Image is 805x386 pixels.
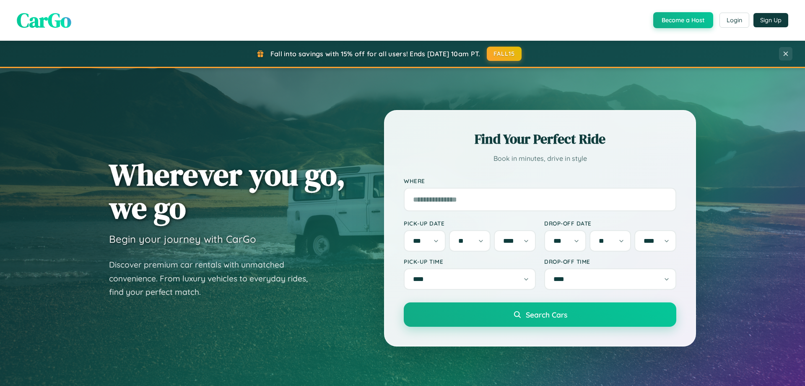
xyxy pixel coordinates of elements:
span: Search Cars [526,310,567,319]
label: Pick-up Date [404,220,536,227]
button: FALL15 [487,47,522,61]
p: Book in minutes, drive in style [404,152,676,165]
label: Pick-up Time [404,258,536,265]
h1: Wherever you go, we go [109,158,345,224]
button: Login [719,13,749,28]
label: Drop-off Date [544,220,676,227]
h2: Find Your Perfect Ride [404,130,676,148]
button: Search Cars [404,302,676,327]
p: Discover premium car rentals with unmatched convenience. From luxury vehicles to everyday rides, ... [109,258,319,299]
span: CarGo [17,6,71,34]
button: Sign Up [753,13,788,27]
h3: Begin your journey with CarGo [109,233,256,245]
button: Become a Host [653,12,713,28]
span: Fall into savings with 15% off for all users! Ends [DATE] 10am PT. [270,50,480,58]
label: Where [404,177,676,184]
label: Drop-off Time [544,258,676,265]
